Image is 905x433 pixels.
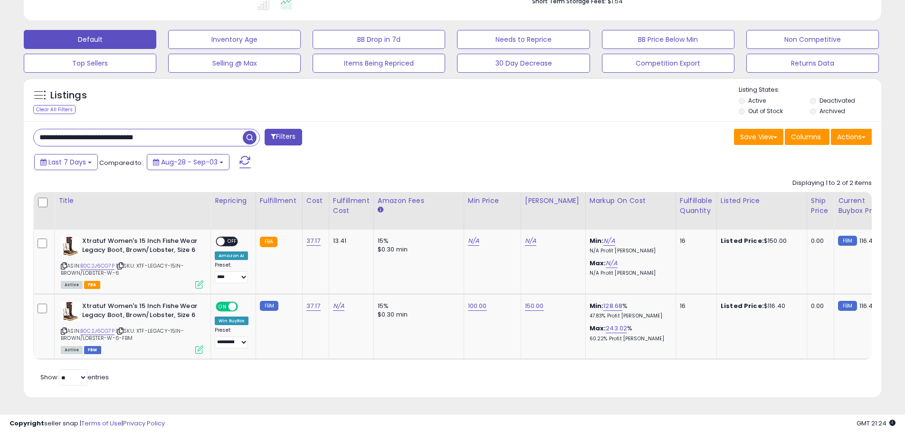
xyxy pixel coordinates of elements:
label: Active [748,96,766,105]
div: ASIN: [61,302,203,353]
label: Archived [819,107,845,115]
small: FBA [260,237,277,247]
b: Xtratuf Women's 15 Inch Fishe Wear Legacy Boot, Brown/Lobster, Size 6 [82,237,198,257]
button: Filters [265,129,302,145]
div: Min Price [468,196,517,206]
small: FBM [838,236,857,246]
div: 0.00 [811,237,827,245]
div: Current Buybox Price [838,196,887,216]
span: Last 7 Days [48,157,86,167]
a: N/A [603,236,615,246]
div: Amazon AI [215,251,248,260]
label: Deactivated [819,96,855,105]
div: $0.30 min [378,245,457,254]
button: Columns [785,129,829,145]
button: 30 Day Decrease [457,54,590,73]
span: 116.4 [859,236,873,245]
div: Repricing [215,196,252,206]
span: Compared to: [99,158,143,167]
div: Fulfillment [260,196,298,206]
div: 15% [378,237,457,245]
b: Min: [590,236,604,245]
div: $116.40 [721,302,800,310]
p: 47.83% Profit [PERSON_NAME] [590,313,668,319]
div: Amazon Fees [378,196,460,206]
img: 41OFj1lyKrL._SL40_.jpg [61,237,80,256]
span: FBM [84,346,101,354]
a: 150.00 [525,301,544,311]
div: Title [58,196,207,206]
a: B0C2J6CG7P [80,262,114,270]
a: N/A [333,301,344,311]
div: % [590,324,668,342]
div: 16 [680,237,709,245]
div: $0.30 min [378,310,457,319]
a: 37.17 [306,301,321,311]
label: Out of Stock [748,107,783,115]
img: 41OFj1lyKrL._SL40_.jpg [61,302,80,321]
span: All listings currently available for purchase on Amazon [61,281,83,289]
button: Needs to Reprice [457,30,590,49]
span: Columns [791,132,821,142]
span: OFF [225,238,240,246]
div: Preset: [215,262,248,283]
div: $150.00 [721,237,800,245]
a: Terms of Use [81,419,122,428]
div: Fulfillable Quantity [680,196,713,216]
div: 16 [680,302,709,310]
small: Amazon Fees. [378,206,383,214]
b: Listed Price: [721,236,764,245]
a: N/A [606,259,617,268]
button: BB Drop in 7d [313,30,445,49]
a: 37.17 [306,236,321,246]
button: Actions [831,129,872,145]
button: Inventory Age [168,30,301,49]
div: Listed Price [721,196,803,206]
span: All listings currently available for purchase on Amazon [61,346,83,354]
button: Last 7 Days [34,154,98,170]
div: Clear All Filters [33,105,76,114]
b: Listed Price: [721,301,764,310]
span: OFF [237,303,252,311]
b: Min: [590,301,604,310]
p: Listing States: [739,86,881,95]
p: N/A Profit [PERSON_NAME] [590,248,668,254]
a: B0C2J6CG7P [80,327,114,335]
a: 128.68 [603,301,622,311]
small: FBM [260,301,278,311]
span: | SKU: XTF-LEGACY-15IN-BROWN/LOBSTER-W-6-FBM [61,327,184,341]
b: Max: [590,324,606,333]
button: Non Competitive [746,30,879,49]
span: Show: entries [40,373,109,382]
a: N/A [525,236,536,246]
button: Returns Data [746,54,879,73]
div: Fulfillment Cost [333,196,370,216]
span: 116.4 [859,301,873,310]
div: % [590,302,668,319]
div: seller snap | | [10,419,165,428]
div: Preset: [215,327,248,348]
button: Items Being Repriced [313,54,445,73]
div: [PERSON_NAME] [525,196,581,206]
button: Selling @ Max [168,54,301,73]
p: N/A Profit [PERSON_NAME] [590,270,668,277]
button: BB Price Below Min [602,30,734,49]
a: 100.00 [468,301,487,311]
span: | SKU: XTF-LEGACY-15IN-BROWN/LOBSTER-W-6 [61,262,184,276]
div: 0.00 [811,302,827,310]
a: N/A [468,236,479,246]
strong: Copyright [10,419,44,428]
a: 243.02 [606,324,627,333]
span: ON [217,303,229,311]
small: FBM [838,301,857,311]
h5: Listings [50,89,87,102]
b: Xtratuf Women's 15 Inch Fishe Wear Legacy Boot, Brown/Lobster, Size 6 [82,302,198,322]
button: Default [24,30,156,49]
div: Ship Price [811,196,830,216]
div: Cost [306,196,325,206]
div: 13.41 [333,237,366,245]
span: 2025-09-11 21:24 GMT [857,419,895,428]
div: ASIN: [61,237,203,288]
div: Win BuyBox [215,317,248,325]
button: Aug-28 - Sep-03 [147,154,229,170]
